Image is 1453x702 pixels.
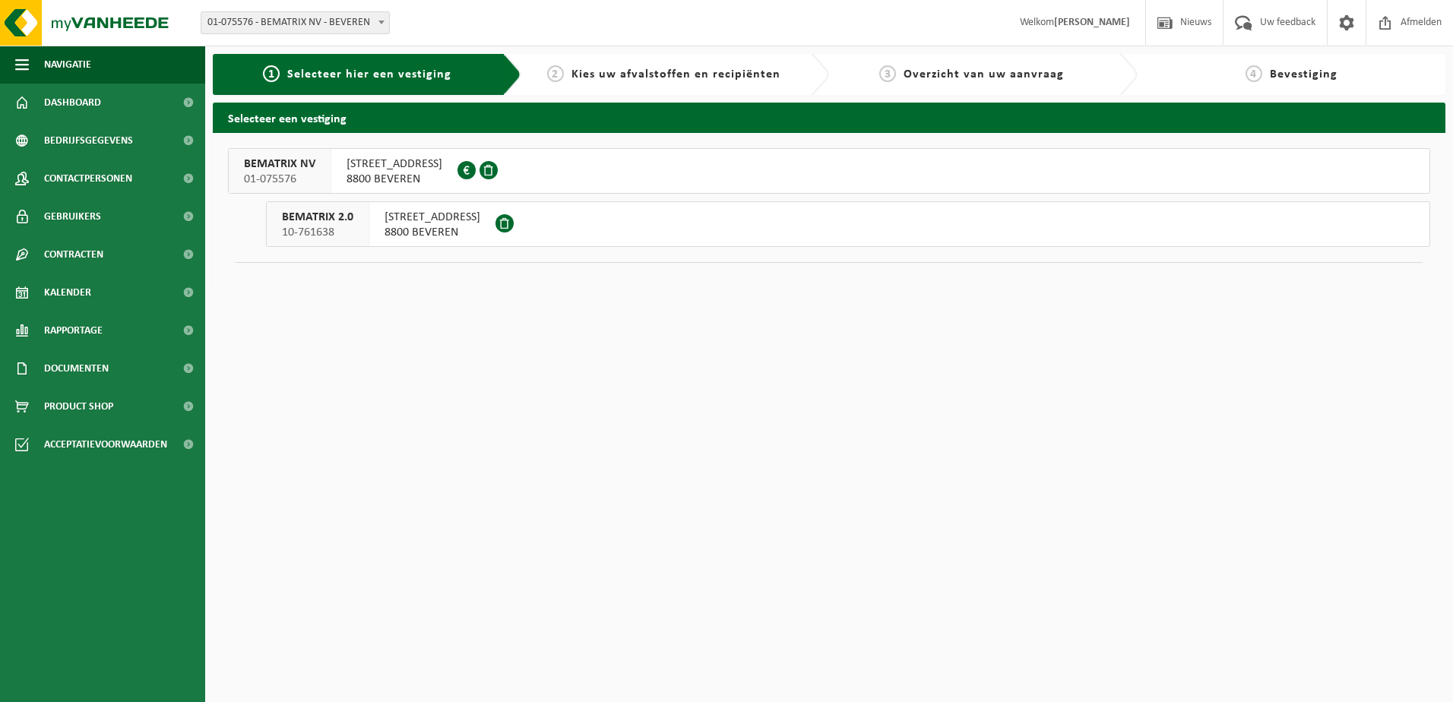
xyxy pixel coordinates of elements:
span: 01-075576 - BEMATRIX NV - BEVEREN [201,11,390,34]
span: BEMATRIX 2.0 [282,210,353,225]
span: Bedrijfsgegevens [44,122,133,160]
span: 2 [547,65,564,82]
strong: [PERSON_NAME] [1054,17,1130,28]
span: BEMATRIX NV [244,157,315,172]
span: 01-075576 [244,172,315,187]
span: Acceptatievoorwaarden [44,425,167,463]
span: [STREET_ADDRESS] [385,210,480,225]
span: Rapportage [44,311,103,349]
span: Kies uw afvalstoffen en recipiënten [571,68,780,81]
span: Product Shop [44,387,113,425]
button: BEMATRIX NV 01-075576 [STREET_ADDRESS]8800 BEVEREN [228,148,1430,194]
span: Contracten [44,236,103,274]
span: Selecteer hier een vestiging [287,68,451,81]
span: Navigatie [44,46,91,84]
span: 8800 BEVEREN [385,225,480,240]
span: [STREET_ADDRESS] [347,157,442,172]
span: 10-761638 [282,225,353,240]
span: Kalender [44,274,91,311]
h2: Selecteer een vestiging [213,103,1445,132]
span: Gebruikers [44,198,101,236]
span: Contactpersonen [44,160,132,198]
button: BEMATRIX 2.0 10-761638 [STREET_ADDRESS]8800 BEVEREN [266,201,1430,247]
span: Bevestiging [1270,68,1337,81]
span: 1 [263,65,280,82]
span: Dashboard [44,84,101,122]
span: 01-075576 - BEMATRIX NV - BEVEREN [201,12,389,33]
span: 4 [1246,65,1262,82]
span: 8800 BEVEREN [347,172,442,187]
span: Overzicht van uw aanvraag [904,68,1064,81]
span: Documenten [44,349,109,387]
span: 3 [879,65,896,82]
